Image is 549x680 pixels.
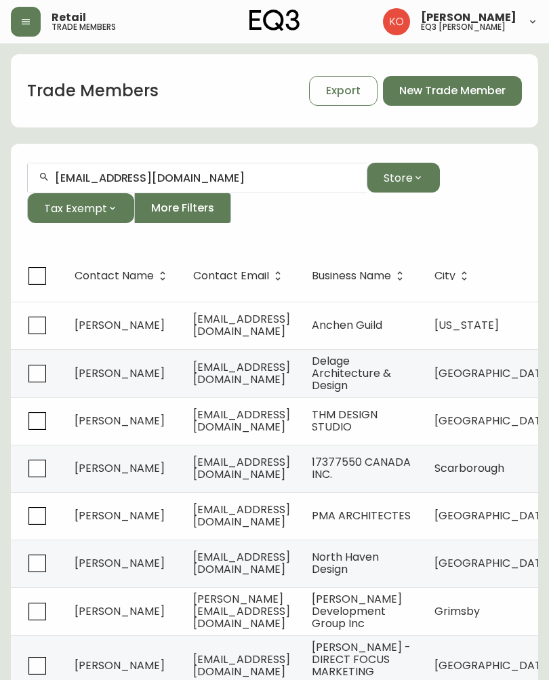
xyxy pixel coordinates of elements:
span: [EMAIL_ADDRESS][DOMAIN_NAME] [193,407,290,435]
span: [EMAIL_ADDRESS][DOMAIN_NAME] [193,311,290,339]
span: [EMAIL_ADDRESS][DOMAIN_NAME] [193,454,290,482]
button: Tax Exempt [27,193,134,223]
span: Store [384,169,413,186]
span: Export [326,83,361,98]
span: City [434,272,455,280]
span: [EMAIL_ADDRESS][DOMAIN_NAME] [193,359,290,387]
span: [PERSON_NAME] [75,317,165,333]
span: North Haven Design [312,549,379,577]
button: More Filters [134,193,231,223]
span: [PERSON_NAME] Development Group Inc [312,591,402,631]
img: logo [249,9,300,31]
h5: eq3 [PERSON_NAME] [421,23,506,31]
span: PMA ARCHITECTES [312,508,411,523]
span: Tax Exempt [44,200,107,217]
span: Contact Name [75,270,171,282]
span: City [434,270,473,282]
span: Grimsby [434,603,480,619]
span: [EMAIL_ADDRESS][DOMAIN_NAME] [193,652,290,679]
span: [PERSON_NAME] [75,603,165,619]
span: Delage Architecture & Design [312,353,391,393]
span: [PERSON_NAME][EMAIL_ADDRESS][DOMAIN_NAME] [193,591,290,631]
span: Business Name [312,272,391,280]
span: Anchen Guild [312,317,382,333]
span: [EMAIL_ADDRESS][DOMAIN_NAME] [193,502,290,529]
span: Retail [52,12,86,23]
span: Contact Name [75,272,154,280]
img: 9beb5e5239b23ed26e0d832b1b8f6f2a [383,8,410,35]
h1: Trade Members [27,79,159,102]
span: [PERSON_NAME] [75,508,165,523]
button: New Trade Member [383,76,522,106]
button: Store [367,163,440,193]
span: [PERSON_NAME] [75,658,165,673]
span: [PERSON_NAME] [75,365,165,381]
span: Scarborough [434,460,504,476]
span: Contact Email [193,270,287,282]
h5: trade members [52,23,116,31]
span: More Filters [151,201,214,216]
span: THM DESIGN STUDIO [312,407,378,435]
span: Contact Email [193,272,269,280]
span: [US_STATE] [434,317,499,333]
input: Search [55,172,356,184]
span: [PERSON_NAME] [75,413,165,428]
span: 17377550 CANADA INC. [312,454,411,482]
button: Export [309,76,378,106]
span: [PERSON_NAME] [75,460,165,476]
span: [PERSON_NAME] [421,12,516,23]
span: [EMAIL_ADDRESS][DOMAIN_NAME] [193,549,290,577]
span: [PERSON_NAME] [75,555,165,571]
span: Business Name [312,270,409,282]
span: New Trade Member [399,83,506,98]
